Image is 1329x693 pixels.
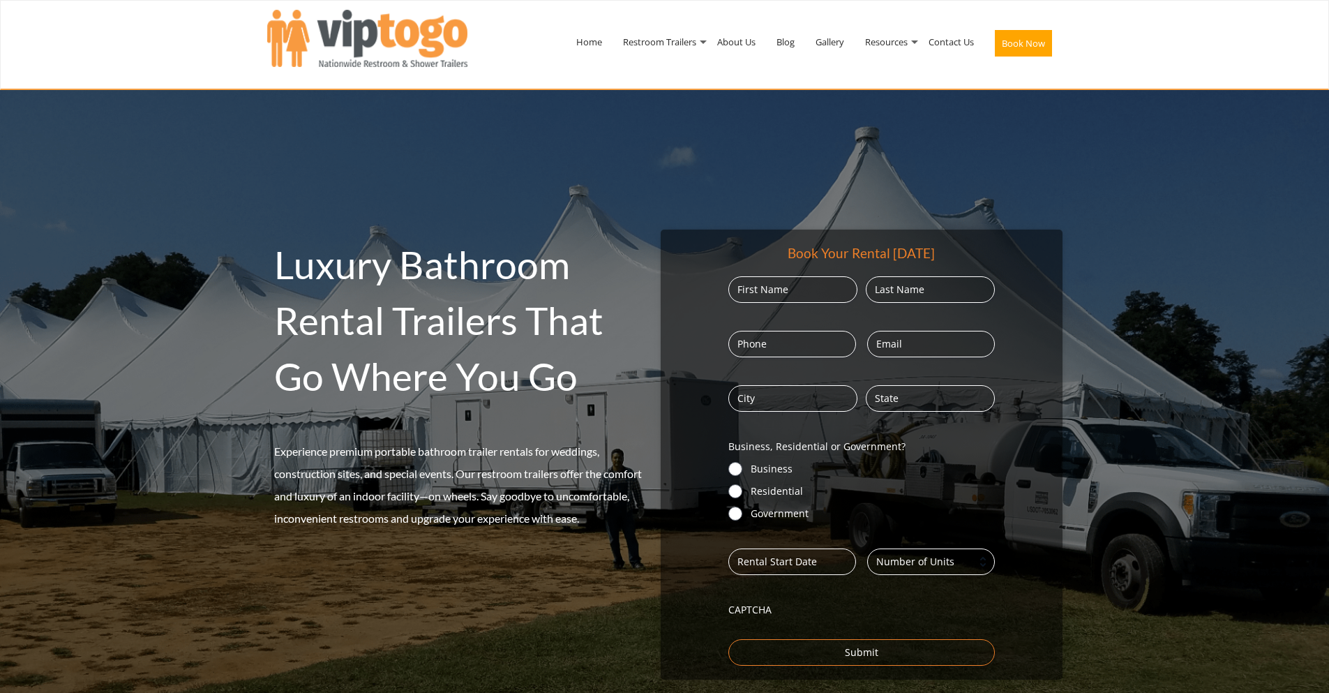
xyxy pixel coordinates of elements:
[805,6,855,78] a: Gallery
[867,549,995,575] input: Number of Units
[728,276,857,303] input: First Name
[728,385,857,412] input: City
[751,507,995,521] label: Government
[728,549,856,575] input: Rental Start Date
[707,6,766,78] a: About Us
[751,484,995,498] label: Residential
[728,639,995,666] input: Submit
[274,445,642,525] span: Experience premium portable bathroom trailer rentals for weddings, construction sites, and specia...
[728,440,906,454] legend: Business, Residential or Government?
[866,385,995,412] input: State
[788,244,935,262] div: Book Your Rental [DATE]
[867,331,995,357] input: Email
[274,237,654,404] h2: Luxury Bathroom Rental Trailers That Go Where You Go
[766,6,805,78] a: Blog
[866,276,995,303] input: Last Name
[613,6,707,78] a: Restroom Trailers
[855,6,918,78] a: Resources
[267,10,467,67] img: VIPTOGO
[918,6,984,78] a: Contact Us
[566,6,613,78] a: Home
[751,462,995,476] label: Business
[728,603,995,617] label: CAPTCHA
[728,331,856,357] input: Phone
[984,6,1063,87] a: Book Now
[995,30,1052,57] button: Book Now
